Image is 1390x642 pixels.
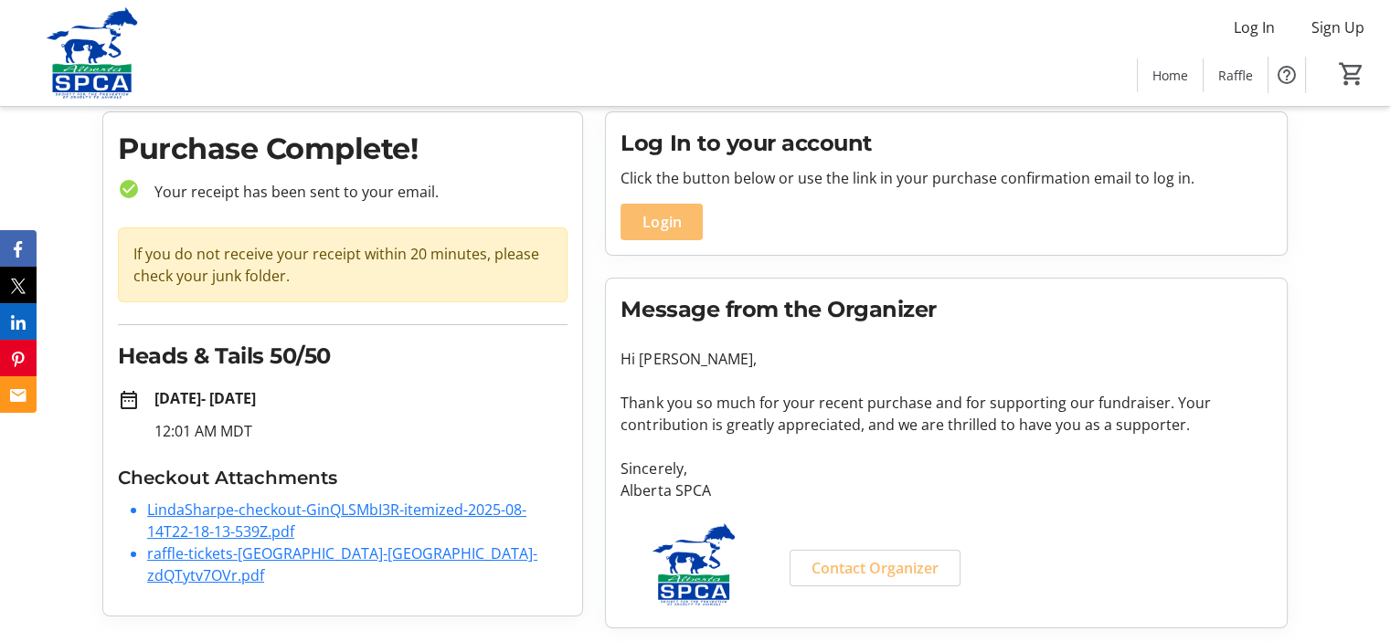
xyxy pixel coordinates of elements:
span: Log In [1234,16,1275,38]
mat-icon: date_range [118,389,140,411]
a: Home [1138,58,1203,92]
img: Alberta SPCA's Logo [11,7,174,99]
mat-icon: check_circle [118,178,140,200]
h1: Purchase Complete! [118,127,568,171]
img: Alberta SPCA logo [621,523,767,605]
span: Home [1152,66,1188,85]
a: Contact Organizer [790,550,960,586]
p: 12:01 AM MDT [154,420,568,442]
button: Log In [1219,13,1289,42]
span: Raffle [1218,66,1253,85]
strong: [DATE] - [DATE] [154,388,256,408]
p: Click the button below or use the link in your purchase confirmation email to log in. [621,167,1272,189]
a: LindaSharpe-checkout-GinQLSMbI3R-itemized-2025-08-14T22-18-13-539Z.pdf [147,500,526,542]
h2: Message from the Organizer [621,293,1272,326]
span: Sign Up [1311,16,1364,38]
a: Raffle [1204,58,1268,92]
p: Hi [PERSON_NAME], [621,348,1272,370]
button: Help [1268,57,1305,93]
a: raffle-tickets-[GEOGRAPHIC_DATA]-[GEOGRAPHIC_DATA]-zdQTytv7OVr.pdf [147,543,537,585]
span: Login [642,211,681,233]
span: Contact Organizer [812,557,939,579]
button: Login [621,204,703,240]
p: Thank you so much for your recent purchase and for supporting our fundraiser. Your contribution i... [621,392,1272,436]
p: Sincerely, [621,458,1272,479]
p: Your receipt has been sent to your email. [140,181,568,203]
button: Cart [1335,58,1368,90]
div: If you do not receive your receipt within 20 minutes, please check your junk folder. [118,227,568,302]
button: Sign Up [1297,13,1379,42]
h3: Checkout Attachments [118,464,568,491]
h2: Heads & Tails 50/50 [118,340,568,373]
h2: Log In to your account [621,127,1272,160]
p: Alberta SPCA [621,479,1272,501]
